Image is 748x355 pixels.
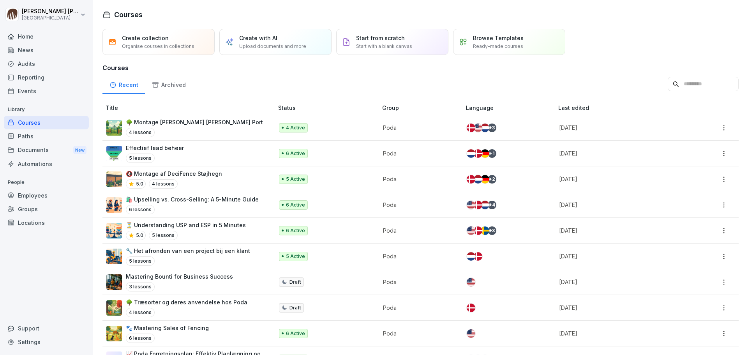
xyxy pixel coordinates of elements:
p: 4 Active [286,124,305,131]
img: us.svg [467,278,475,286]
p: 4 lessons [126,308,155,317]
p: Ready-made courses [473,43,523,50]
p: [PERSON_NAME] [PERSON_NAME] [22,8,79,15]
p: 5 lessons [126,256,155,266]
img: dk.svg [467,304,475,312]
p: Start from scratch [356,34,405,42]
div: Documents [4,143,89,157]
div: Support [4,321,89,335]
p: Draft [289,279,301,286]
p: 5.0 [136,180,143,187]
img: thgb2mx0bhcepjhojq3x82qb.png [106,171,122,187]
p: Upload documents and more [239,43,306,50]
p: 6 lessons [126,334,155,343]
img: kxi8va3mi4rps8i66op2yw5d.png [106,326,122,341]
p: [DATE] [559,201,683,209]
p: Start with a blank canvas [356,43,412,50]
p: 🛍️ Upselling vs. Cross-Selling: A 5-Minute Guide [126,195,259,203]
p: Group [382,104,463,112]
p: [DATE] [559,175,683,183]
img: nl.svg [467,252,475,261]
p: Organise courses in collections [122,43,194,50]
p: Last edited [558,104,693,112]
img: nl.svg [481,124,489,132]
a: News [4,43,89,57]
p: ⏳ Understanding USP and ESP in 5 Minutes [126,221,246,229]
p: Poda [383,175,453,183]
p: Effectief lead beheer [126,144,184,152]
div: + 4 [488,201,496,209]
p: 4 lessons [149,179,178,189]
a: Settings [4,335,89,349]
a: Paths [4,129,89,143]
p: 5 Active [286,253,305,260]
p: Poda [383,278,453,286]
p: Poda [383,201,453,209]
h3: Courses [102,63,739,72]
img: d7emgzj6kk9eqhpx81vf2kik.png [106,249,122,264]
p: Poda [383,124,453,132]
p: 3 lessons [126,282,155,291]
p: 6 lessons [126,205,155,214]
p: 5.0 [136,232,143,239]
p: Poda [383,329,453,337]
p: [DATE] [559,329,683,337]
img: dk.svg [474,226,482,235]
img: us.svg [474,124,482,132]
p: Poda [383,304,453,312]
p: 🌳 Montage [PERSON_NAME] [PERSON_NAME] Port [126,118,263,126]
a: Audits [4,57,89,71]
p: 6 Active [286,201,305,208]
div: Automations [4,157,89,171]
p: Browse Templates [473,34,524,42]
div: New [73,146,86,155]
img: ii4te864lx8a59yyzo957qwk.png [106,146,122,161]
img: dk.svg [467,124,475,132]
p: 5 lessons [126,154,155,163]
img: nl.svg [481,201,489,209]
img: dk.svg [467,175,475,184]
img: dk.svg [474,149,482,158]
p: Status [278,104,379,112]
p: Draft [289,304,301,311]
p: 🌳 Træsorter og deres anvendelse hos Poda [126,298,247,306]
a: Reporting [4,71,89,84]
a: Employees [4,189,89,202]
div: + 2 [488,175,496,184]
p: [GEOGRAPHIC_DATA] [22,15,79,21]
p: Title [106,104,275,112]
img: jizd591trzcmgkwg7phjhdyp.png [106,120,122,136]
p: [DATE] [559,149,683,157]
a: Events [4,84,89,98]
a: Recent [102,74,145,94]
div: + 1 [488,149,496,158]
p: 🔇 Montage af DeciFence Støjhegn [126,170,222,178]
p: Library [4,103,89,116]
p: [DATE] [559,278,683,286]
p: Mastering Bounti for Business Success [126,272,233,281]
p: Poda [383,252,453,260]
div: Courses [4,116,89,129]
p: People [4,176,89,189]
p: 🐾 Mastering Sales of Fencing [126,324,209,332]
img: us.svg [467,226,475,235]
p: Language [466,104,555,112]
img: de.svg [481,175,489,184]
a: Groups [4,202,89,216]
p: 🔧 Het afronden van een project bij een klant [126,247,250,255]
div: + 3 [488,124,496,132]
div: Home [4,30,89,43]
p: 5 lessons [149,231,178,240]
p: 6 Active [286,150,305,157]
p: Poda [383,149,453,157]
img: dk.svg [474,252,482,261]
a: Locations [4,216,89,230]
img: se.svg [481,226,489,235]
